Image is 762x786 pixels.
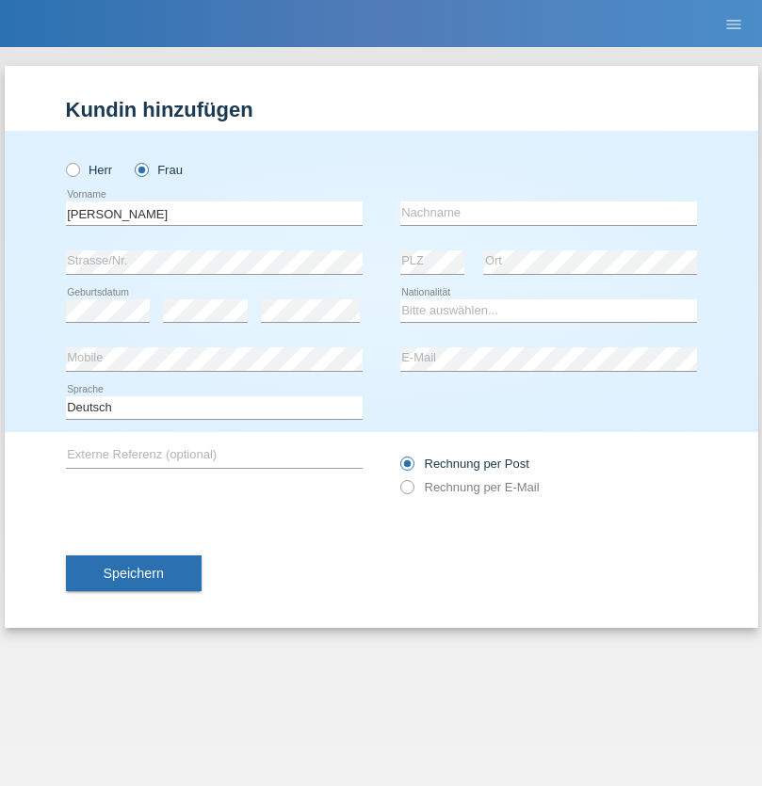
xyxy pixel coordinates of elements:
[135,163,183,177] label: Frau
[400,457,413,480] input: Rechnung per Post
[66,163,78,175] input: Herr
[66,163,113,177] label: Herr
[400,480,540,494] label: Rechnung per E-Mail
[135,163,147,175] input: Frau
[400,457,529,471] label: Rechnung per Post
[66,98,697,121] h1: Kundin hinzufügen
[715,18,753,29] a: menu
[400,480,413,504] input: Rechnung per E-Mail
[66,555,202,591] button: Speichern
[104,566,164,581] span: Speichern
[724,15,743,34] i: menu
